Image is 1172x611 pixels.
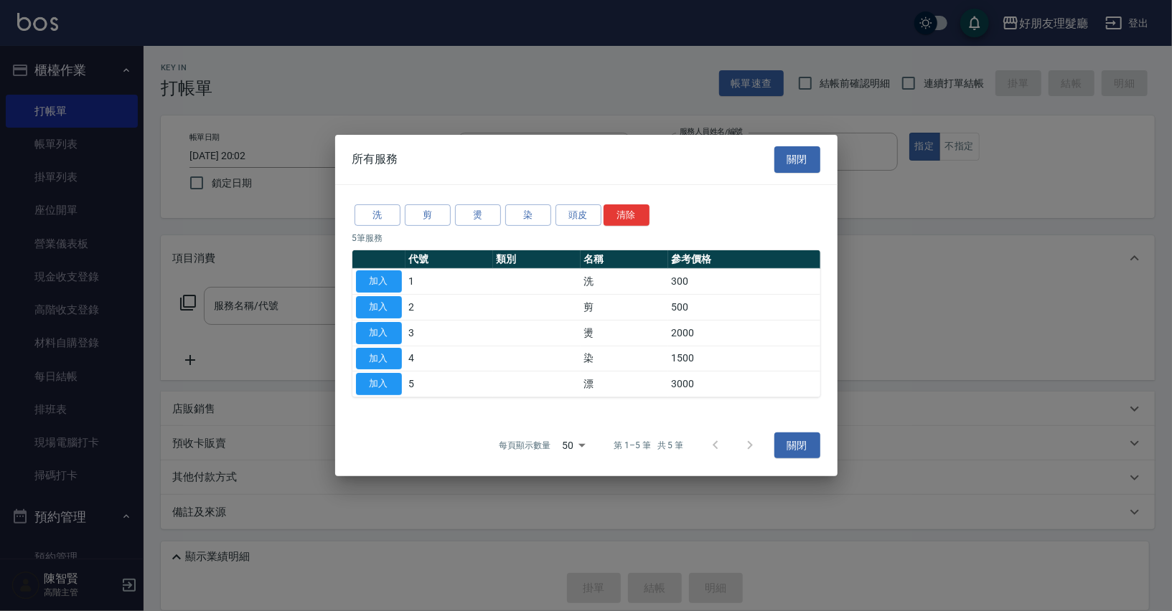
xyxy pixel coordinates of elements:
[668,250,820,269] th: 參考價格
[455,204,501,226] button: 燙
[581,250,668,269] th: 名稱
[352,232,820,245] p: 5 筆服務
[356,373,402,395] button: 加入
[405,371,493,397] td: 5
[356,347,402,369] button: 加入
[581,294,668,320] td: 剪
[614,439,683,452] p: 第 1–5 筆 共 5 筆
[581,269,668,295] td: 洗
[774,432,820,459] button: 關閉
[405,250,493,269] th: 代號
[668,320,820,346] td: 2000
[505,204,551,226] button: 染
[405,204,451,226] button: 剪
[493,250,581,269] th: 類別
[356,322,402,344] button: 加入
[668,269,820,295] td: 300
[405,294,493,320] td: 2
[356,270,402,293] button: 加入
[581,371,668,397] td: 漂
[581,320,668,346] td: 燙
[668,346,820,371] td: 1500
[668,294,820,320] td: 500
[774,146,820,173] button: 關閉
[405,269,493,295] td: 1
[604,204,650,226] button: 清除
[581,346,668,371] td: 染
[352,152,398,166] span: 所有服務
[556,426,591,465] div: 50
[668,371,820,397] td: 3000
[555,204,601,226] button: 頭皮
[356,296,402,318] button: 加入
[405,320,493,346] td: 3
[405,346,493,371] td: 4
[499,439,550,452] p: 每頁顯示數量
[355,204,400,226] button: 洗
